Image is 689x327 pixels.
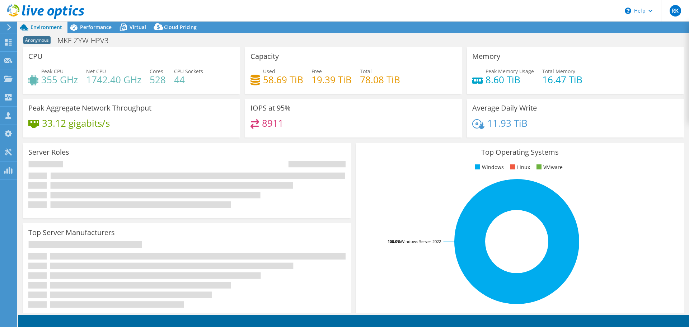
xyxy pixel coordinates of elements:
[130,24,146,31] span: Virtual
[542,68,575,75] span: Total Memory
[86,76,141,84] h4: 1742.40 GHz
[150,68,163,75] span: Cores
[486,76,534,84] h4: 8.60 TiB
[262,119,283,127] h4: 8911
[263,76,303,84] h4: 58.69 TiB
[486,68,534,75] span: Peak Memory Usage
[28,148,69,156] h3: Server Roles
[31,24,62,31] span: Environment
[174,68,203,75] span: CPU Sockets
[311,68,322,75] span: Free
[174,76,203,84] h4: 44
[388,239,401,244] tspan: 100.0%
[28,104,151,112] h3: Peak Aggregate Network Throughput
[41,76,78,84] h4: 355 GHz
[164,24,197,31] span: Cloud Pricing
[472,52,500,60] h3: Memory
[542,76,582,84] h4: 16.47 TiB
[535,163,563,171] li: VMware
[472,104,537,112] h3: Average Daily Write
[86,68,106,75] span: Net CPU
[150,76,166,84] h4: 528
[401,239,441,244] tspan: Windows Server 2022
[361,148,679,156] h3: Top Operating Systems
[28,229,115,237] h3: Top Server Manufacturers
[670,5,681,17] span: RK
[360,68,372,75] span: Total
[473,163,504,171] li: Windows
[41,68,64,75] span: Peak CPU
[263,68,275,75] span: Used
[250,52,279,60] h3: Capacity
[23,36,51,44] span: Anonymous
[360,76,400,84] h4: 78.08 TiB
[80,24,112,31] span: Performance
[508,163,530,171] li: Linux
[250,104,291,112] h3: IOPS at 95%
[311,76,352,84] h4: 19.39 TiB
[487,119,528,127] h4: 11.93 TiB
[42,119,110,127] h4: 33.12 gigabits/s
[54,37,119,45] h1: MKE-ZYW-HPV3
[28,52,43,60] h3: CPU
[625,8,631,14] svg: \n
